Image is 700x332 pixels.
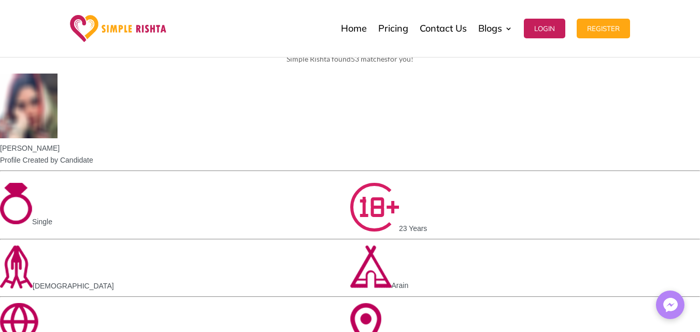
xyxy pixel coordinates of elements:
[577,19,630,38] button: Register
[378,3,408,54] a: Pricing
[33,282,114,290] span: [DEMOGRAPHIC_DATA]
[577,3,630,54] a: Register
[399,225,427,233] span: 23 Years
[341,3,367,54] a: Home
[660,295,681,315] img: Messenger
[420,3,467,54] a: Contact Us
[524,19,565,38] button: Login
[287,54,413,63] span: Simple Rishta found for you!
[32,218,52,226] span: Single
[524,3,565,54] a: Login
[478,3,512,54] a: Blogs
[351,54,388,63] span: 53 matches
[392,281,409,290] span: Arain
